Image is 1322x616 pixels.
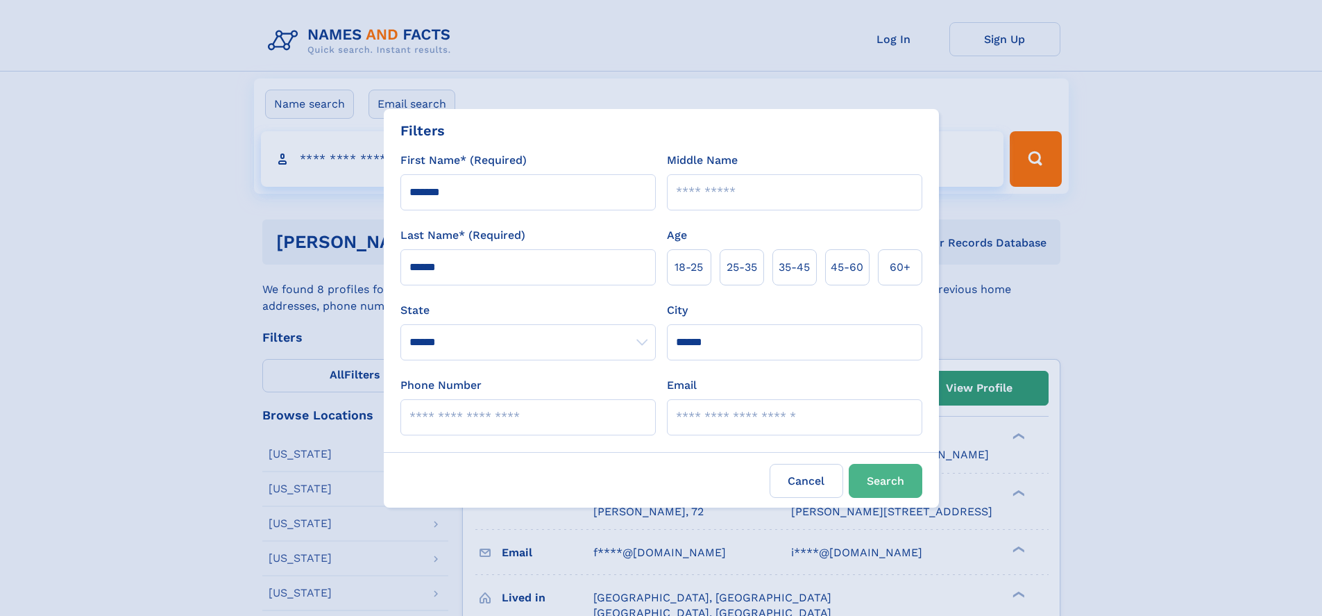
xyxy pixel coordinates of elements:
[400,120,445,141] div: Filters
[675,259,703,276] span: 18‑25
[779,259,810,276] span: 35‑45
[667,227,687,244] label: Age
[400,227,525,244] label: Last Name* (Required)
[770,464,843,498] label: Cancel
[831,259,863,276] span: 45‑60
[727,259,757,276] span: 25‑35
[667,377,697,394] label: Email
[400,302,656,319] label: State
[667,302,688,319] label: City
[400,377,482,394] label: Phone Number
[400,152,527,169] label: First Name* (Required)
[667,152,738,169] label: Middle Name
[890,259,910,276] span: 60+
[849,464,922,498] button: Search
